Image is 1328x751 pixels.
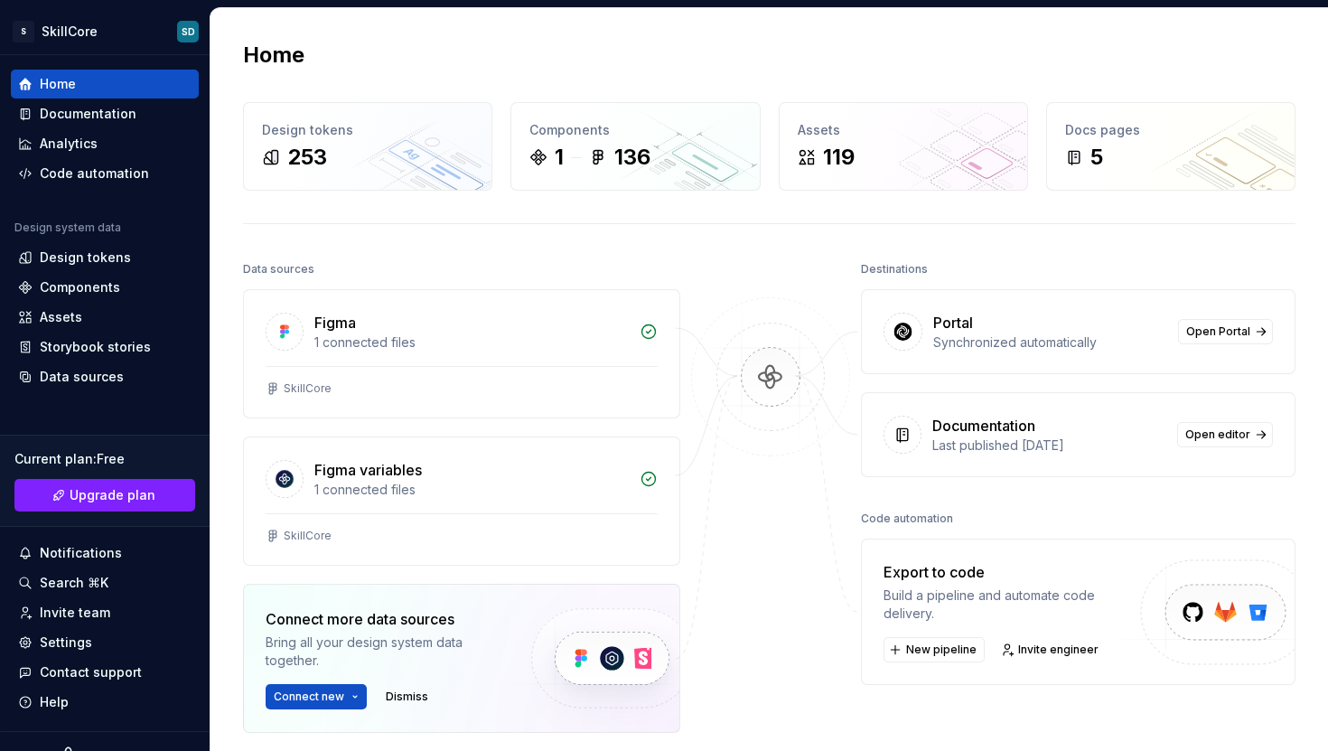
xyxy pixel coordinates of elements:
div: Notifications [40,544,122,562]
a: Components1136 [510,102,760,191]
span: Connect new [274,690,344,704]
div: Analytics [40,135,98,153]
div: Current plan : Free [14,450,195,468]
div: Figma variables [314,459,422,481]
button: Dismiss [378,684,436,709]
div: 1 connected files [314,333,629,352]
div: SkillCore [284,381,332,396]
a: Data sources [11,362,199,391]
span: Open editor [1185,427,1250,442]
a: Figma variables1 connected filesSkillCore [243,437,680,566]
a: Open Portal [1178,319,1273,344]
a: Home [11,70,199,99]
div: Build a pipeline and automate code delivery. [884,587,1143,623]
div: Code automation [40,164,149,183]
div: 136 [614,143,650,172]
a: Open editor [1177,422,1273,447]
div: SkillCore [284,529,332,543]
button: Notifications [11,539,199,568]
div: SD [182,24,195,39]
span: Upgrade plan [70,486,155,504]
button: Search ⌘K [11,568,199,597]
div: Figma [314,312,356,333]
div: SkillCore [42,23,98,41]
div: Components [40,278,120,296]
a: Code automation [11,159,199,188]
a: Upgrade plan [14,479,195,512]
div: Data sources [40,368,124,386]
div: Settings [40,634,92,652]
div: 5 [1090,143,1103,172]
button: New pipeline [884,637,985,662]
div: Help [40,693,69,711]
div: Documentation [40,105,136,123]
div: Design tokens [262,121,473,139]
div: Last published [DATE] [932,437,1166,455]
div: 253 [287,143,327,172]
a: Docs pages5 [1046,102,1295,191]
a: Assets [11,303,199,332]
div: Assets [40,308,82,326]
div: Documentation [932,415,1035,437]
button: SSkillCoreSD [4,12,206,51]
a: Invite engineer [996,637,1107,662]
a: Invite team [11,598,199,627]
div: Bring all your design system data together. [266,634,500,670]
a: Analytics [11,129,199,158]
h2: Home [243,41,304,70]
a: Settings [11,628,199,657]
button: Connect new [266,684,367,709]
a: Documentation [11,99,199,128]
a: Storybook stories [11,333,199,361]
div: Design system data [14,221,121,235]
div: 1 connected files [314,481,629,499]
div: Assets [798,121,1009,139]
div: Synchronized automatically [933,333,1167,352]
div: 119 [823,143,855,172]
div: Components [529,121,741,139]
div: Search ⌘K [40,574,108,592]
div: Contact support [40,663,142,681]
span: Dismiss [386,690,428,704]
div: Storybook stories [40,338,151,356]
div: Export to code [884,561,1143,583]
a: Figma1 connected filesSkillCore [243,289,680,418]
div: Data sources [243,257,314,282]
span: New pipeline [906,643,977,657]
div: Home [40,75,76,93]
div: Destinations [861,257,928,282]
button: Contact support [11,658,199,687]
div: Design tokens [40,249,131,267]
div: Invite team [40,604,110,622]
a: Design tokens253 [243,102,492,191]
span: Invite engineer [1018,643,1099,657]
a: Assets119 [779,102,1028,191]
div: Code automation [861,506,953,531]
div: Docs pages [1065,121,1277,139]
button: Help [11,688,199,717]
div: S [13,21,34,42]
div: Connect more data sources [266,608,500,630]
a: Components [11,273,199,302]
a: Design tokens [11,243,199,272]
div: 1 [555,143,564,172]
span: Open Portal [1186,324,1250,339]
div: Portal [933,312,973,333]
